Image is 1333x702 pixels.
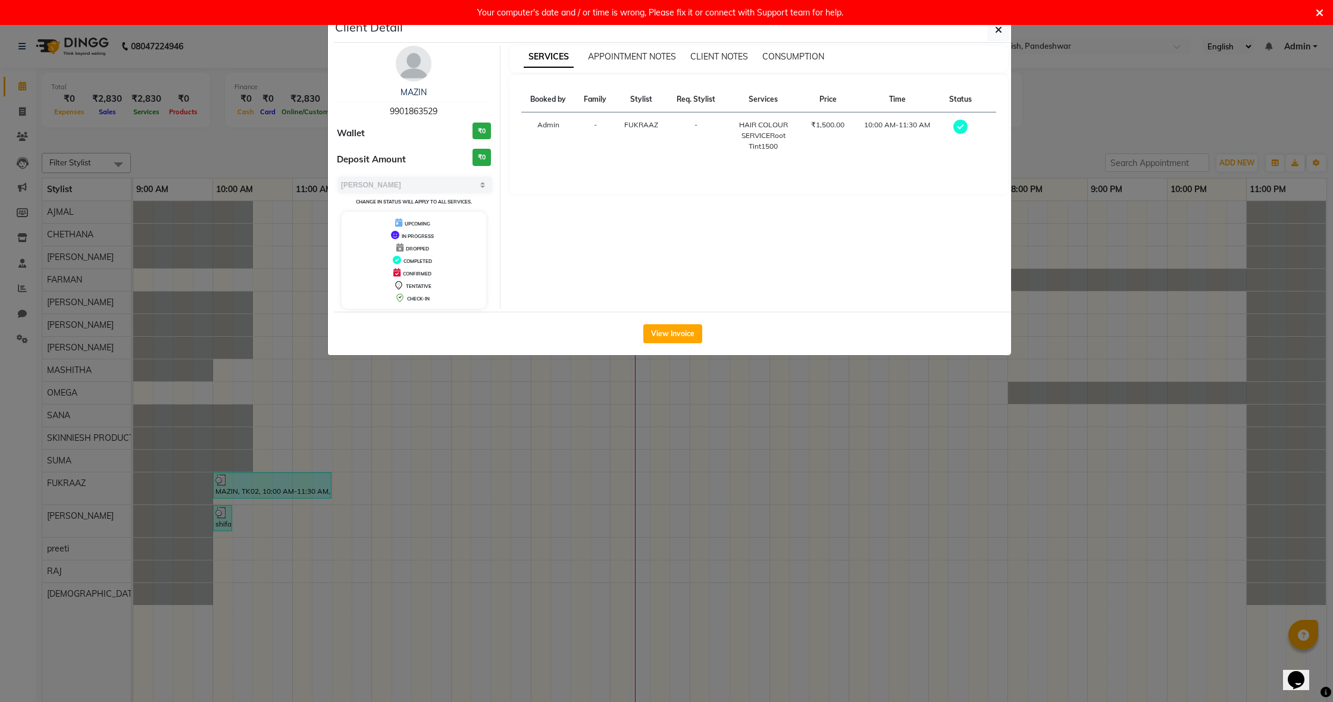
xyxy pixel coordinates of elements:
span: COMPLETED [403,258,432,264]
th: Services [725,87,802,112]
span: APPOINTMENT NOTES [588,51,676,62]
span: DROPPED [406,246,429,252]
h5: Client Detail [335,18,403,36]
th: Family [575,87,615,112]
th: Req. Stylist [667,87,724,112]
button: View Invoice [643,324,702,343]
span: TENTATIVE [406,283,431,289]
span: Deposit Amount [337,153,406,167]
span: CLIENT NOTES [690,51,748,62]
span: SERVICES [524,46,574,68]
th: Status [941,87,981,112]
td: - [667,112,724,159]
td: - [575,112,615,159]
span: 9901863529 [390,106,437,117]
span: FUKRAAZ [624,120,658,129]
td: 10:00 AM-11:30 AM [854,112,941,159]
div: Your computer's date and / or time is wrong, Please fix it or connect with Support team for help. [477,5,843,20]
th: Price [802,87,854,112]
th: Booked by [521,87,575,112]
span: CONSUMPTION [762,51,824,62]
img: avatar [396,46,431,82]
h3: ₹0 [473,123,491,140]
span: Wallet [337,127,365,140]
iframe: chat widget [1283,654,1321,690]
th: Time [854,87,941,112]
span: UPCOMING [405,221,430,227]
th: Stylist [615,87,668,112]
span: IN PROGRESS [402,233,434,239]
h3: ₹0 [473,149,491,166]
span: CONFIRMED [403,271,431,277]
div: HAIR COLOUR SERVICERoot Tint1500 [732,120,795,152]
td: Admin [521,112,575,159]
small: Change in status will apply to all services. [356,199,472,205]
a: MAZIN [400,87,427,98]
span: CHECK-IN [407,296,430,302]
div: ₹1,500.00 [809,120,847,130]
